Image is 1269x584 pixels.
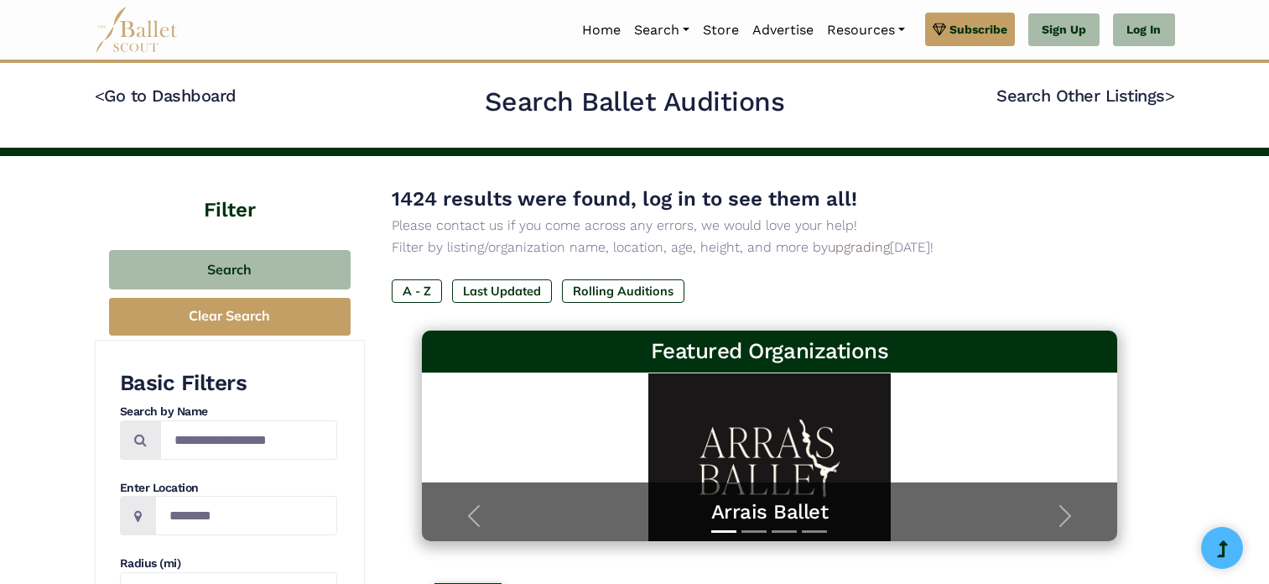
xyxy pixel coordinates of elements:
[392,215,1148,237] p: Please contact us if you come across any errors, we would love your help!
[1113,13,1174,47] a: Log In
[95,86,237,106] a: <Go to Dashboard
[435,337,1105,366] h3: Featured Organizations
[392,187,857,211] span: 1424 results were found, log in to see them all!
[392,237,1148,258] p: Filter by listing/organization name, location, age, height, and more by [DATE]!
[392,279,442,303] label: A - Z
[485,85,785,120] h2: Search Ballet Auditions
[627,13,696,48] a: Search
[95,156,365,225] h4: Filter
[120,369,337,398] h3: Basic Filters
[741,522,767,541] button: Slide 2
[802,522,827,541] button: Slide 4
[925,13,1015,46] a: Subscribe
[696,13,746,48] a: Store
[1165,85,1175,106] code: >
[439,499,1101,525] a: Arrais Ballet
[772,522,797,541] button: Slide 3
[95,85,105,106] code: <
[452,279,552,303] label: Last Updated
[155,496,337,535] input: Location
[1028,13,1100,47] a: Sign Up
[949,20,1007,39] span: Subscribe
[160,420,337,460] input: Search by names...
[562,279,684,303] label: Rolling Auditions
[120,555,337,572] h4: Radius (mi)
[711,522,736,541] button: Slide 1
[575,13,627,48] a: Home
[746,13,820,48] a: Advertise
[820,13,912,48] a: Resources
[933,20,946,39] img: gem.svg
[996,86,1174,106] a: Search Other Listings>
[109,250,351,289] button: Search
[120,480,337,497] h4: Enter Location
[828,239,890,255] a: upgrading
[120,404,337,420] h4: Search by Name
[109,298,351,336] button: Clear Search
